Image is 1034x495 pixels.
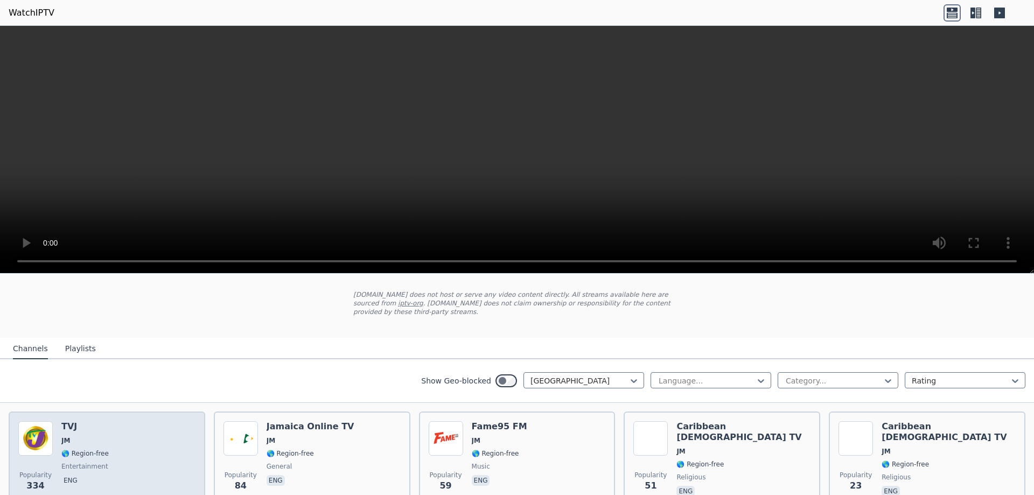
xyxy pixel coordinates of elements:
span: religious [882,473,911,482]
img: Fame95 FM [429,421,463,456]
a: WatchIPTV [9,6,54,19]
h6: TVJ [61,421,109,432]
span: JM [267,436,275,445]
span: 334 [26,479,44,492]
span: entertainment [61,462,108,471]
label: Show Geo-blocked [421,375,491,386]
h6: Caribbean [DEMOGRAPHIC_DATA] TV [882,421,1016,443]
span: Popularity [634,471,667,479]
h6: Jamaica Online TV [267,421,354,432]
span: Popularity [225,471,257,479]
h6: Caribbean [DEMOGRAPHIC_DATA] TV [676,421,811,443]
span: Popularity [840,471,872,479]
span: 84 [235,479,247,492]
span: Popularity [19,471,52,479]
img: Caribbean Gospel TV [633,421,668,456]
span: 23 [850,479,862,492]
img: Caribbean Gospel TV [839,421,873,456]
p: [DOMAIN_NAME] does not host or serve any video content directly. All streams available here are s... [353,290,681,316]
p: eng [472,475,490,486]
span: JM [472,436,480,445]
span: JM [882,447,890,456]
span: Popularity [430,471,462,479]
a: iptv-org [398,299,423,307]
img: TVJ [18,421,53,456]
span: 51 [645,479,656,492]
button: Playlists [65,339,96,359]
span: general [267,462,292,471]
span: 🌎 Region-free [676,460,724,469]
span: 🌎 Region-free [61,449,109,458]
img: Jamaica Online TV [223,421,258,456]
span: JM [61,436,70,445]
button: Channels [13,339,48,359]
span: 🌎 Region-free [472,449,519,458]
p: eng [267,475,285,486]
h6: Fame95 FM [472,421,527,432]
span: religious [676,473,705,482]
span: 🌎 Region-free [882,460,929,469]
span: 59 [439,479,451,492]
span: music [472,462,490,471]
span: JM [676,447,685,456]
p: eng [61,475,80,486]
span: 🌎 Region-free [267,449,314,458]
